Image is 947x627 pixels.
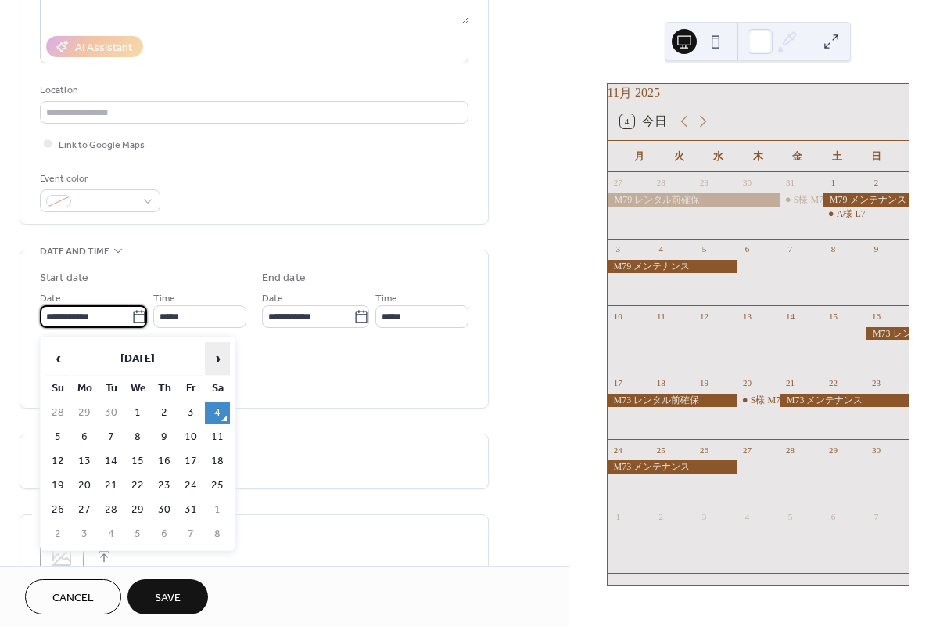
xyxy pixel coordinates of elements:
[827,243,839,255] div: 8
[205,377,230,400] th: Sa
[45,523,70,546] td: 2
[155,590,181,607] span: Save
[72,523,97,546] td: 3
[206,343,229,374] span: ›
[45,426,70,449] td: 5
[608,394,737,407] div: M73 レンタル前確保
[25,579,121,614] button: Cancel
[741,177,753,189] div: 30
[817,141,856,172] div: 土
[125,474,150,497] td: 22
[152,523,177,546] td: 6
[40,82,465,99] div: Location
[125,499,150,521] td: 29
[608,193,780,207] div: M79 レンタル前確保
[205,402,230,424] td: 4
[608,460,737,474] div: M73 メンテナンス
[178,402,203,424] td: 3
[612,510,624,522] div: 1
[823,207,866,221] div: A様 L76レンタル
[784,377,796,389] div: 21
[741,310,753,322] div: 13
[205,474,230,497] td: 25
[125,377,150,400] th: We
[45,450,70,473] td: 12
[125,426,150,449] td: 8
[655,310,667,322] div: 11
[40,171,157,187] div: Event color
[608,260,737,273] div: M79 メンテナンス
[738,141,777,172] div: 木
[698,377,710,389] div: 19
[46,343,70,374] span: ‹
[827,310,839,322] div: 15
[612,177,624,189] div: 27
[823,193,909,207] div: M79 メンテナンス
[857,141,896,172] div: 日
[612,243,624,255] div: 3
[152,426,177,449] td: 9
[870,243,882,255] div: 9
[152,402,177,424] td: 2
[178,426,203,449] td: 10
[375,290,397,307] span: Time
[72,426,97,449] td: 6
[152,377,177,400] th: Th
[152,499,177,521] td: 30
[870,377,882,389] div: 23
[125,450,150,473] td: 15
[699,141,738,172] div: 水
[178,377,203,400] th: Fr
[99,474,124,497] td: 21
[99,426,124,449] td: 7
[784,177,796,189] div: 31
[205,523,230,546] td: 8
[870,444,882,456] div: 30
[152,450,177,473] td: 16
[262,290,283,307] span: Date
[737,394,780,407] div: S様 M73 レンタル
[72,499,97,521] td: 27
[612,444,624,456] div: 24
[655,510,667,522] div: 2
[741,243,753,255] div: 6
[784,310,796,322] div: 14
[698,177,710,189] div: 29
[794,193,866,207] div: S様 M79レンタル
[780,394,909,407] div: M73 メンテナンス
[205,499,230,521] td: 1
[741,510,753,522] div: 4
[178,523,203,546] td: 7
[784,243,796,255] div: 7
[40,535,84,578] div: ;
[205,450,230,473] td: 18
[153,290,175,307] span: Time
[45,402,70,424] td: 28
[827,377,839,389] div: 22
[751,394,825,407] div: S様 M73 レンタル
[741,377,753,389] div: 20
[125,402,150,424] td: 1
[72,474,97,497] td: 20
[698,310,710,322] div: 12
[99,499,124,521] td: 28
[827,444,839,456] div: 29
[784,444,796,456] div: 28
[72,342,203,376] th: [DATE]
[698,444,710,456] div: 26
[870,177,882,189] div: 2
[698,510,710,522] div: 3
[655,377,667,389] div: 18
[72,450,97,473] td: 13
[72,377,97,400] th: Mo
[870,510,882,522] div: 7
[698,243,710,255] div: 5
[870,310,882,322] div: 16
[615,110,673,132] button: 4今日
[827,177,839,189] div: 1
[608,84,909,103] div: 11月 2025
[780,193,823,207] div: S様 M79レンタル
[866,327,909,341] div: M73 レンタル前確保
[45,474,70,497] td: 19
